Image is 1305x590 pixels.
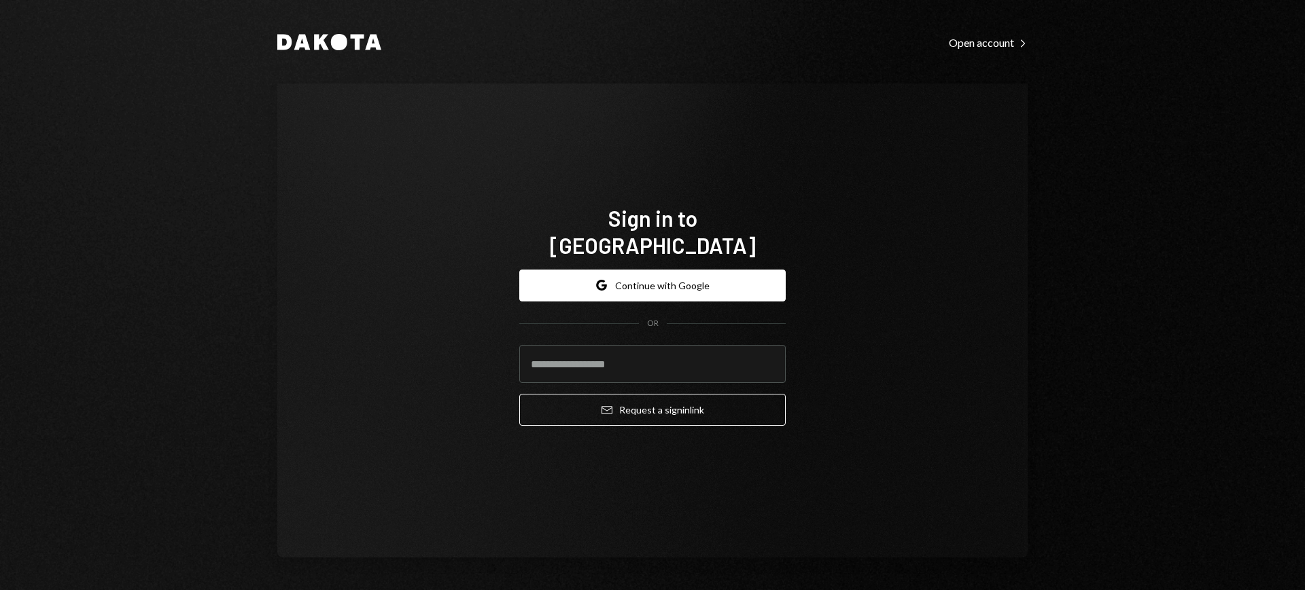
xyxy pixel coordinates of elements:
button: Request a signinlink [519,394,786,426]
div: Open account [949,36,1028,50]
h1: Sign in to [GEOGRAPHIC_DATA] [519,204,786,259]
a: Open account [949,35,1028,50]
div: OR [647,318,659,329]
button: Continue with Google [519,270,786,301]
